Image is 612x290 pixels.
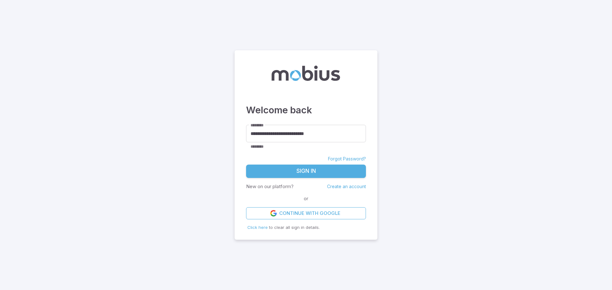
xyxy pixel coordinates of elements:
[246,183,294,190] p: New on our platform?
[327,184,366,189] a: Create an account
[247,224,365,231] p: to clear all sign in details.
[302,195,310,202] span: or
[247,225,268,230] span: Click here
[246,165,366,178] button: Sign In
[246,103,366,117] h3: Welcome back
[246,207,366,219] a: Continue with Google
[328,156,366,162] a: Forgot Password?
